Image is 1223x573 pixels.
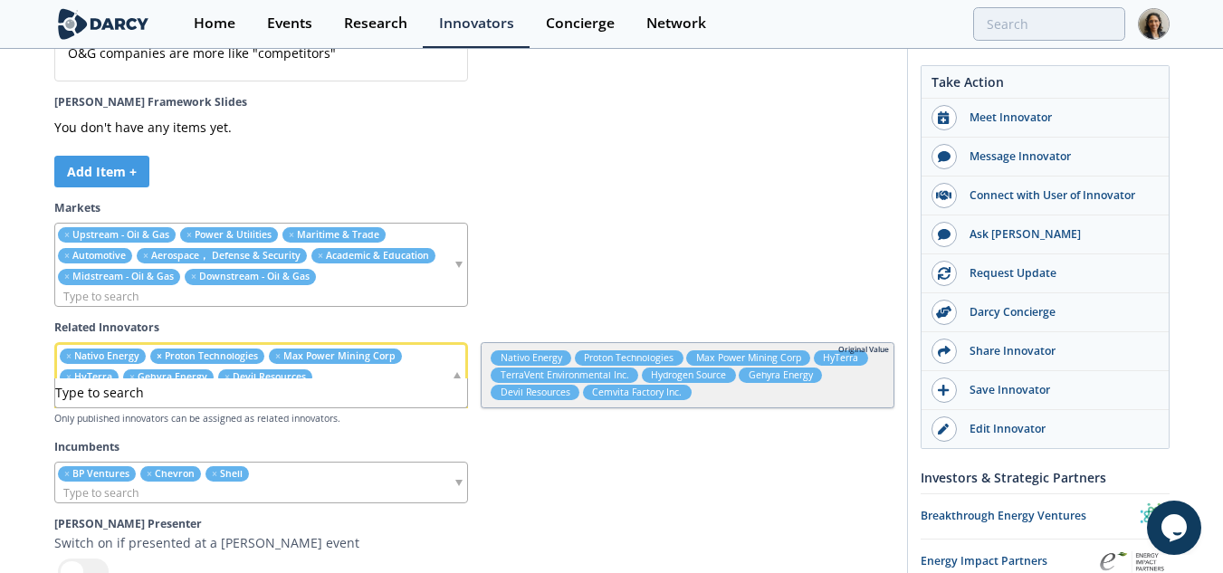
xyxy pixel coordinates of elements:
[686,350,810,366] span: Max Power Mining Corp
[491,350,571,366] span: Nativo Energy
[225,370,230,383] span: remove element
[642,368,736,383] span: Hydrogen Source
[267,16,312,31] div: Events
[922,410,1169,448] a: Edit Innovator
[921,501,1170,532] a: Breakthrough Energy Ventures Breakthrough Energy Ventures
[957,304,1160,320] div: Darcy Concierge
[212,467,217,480] span: remove element
[129,370,135,383] span: remove element
[157,349,162,362] span: remove element
[957,265,1160,282] div: Request Update
[275,349,281,362] span: remove element
[194,16,235,31] div: Home
[957,226,1160,243] div: Ask [PERSON_NAME]
[72,228,169,241] span: Upstream - Oil & Gas
[646,16,706,31] div: Network
[147,467,152,480] span: remove element
[814,350,868,366] span: HyTerra
[318,249,323,262] span: remove element
[1138,501,1170,532] img: Breakthrough Energy Ventures
[344,16,407,31] div: Research
[297,228,379,241] span: Maritime & Trade
[66,349,72,362] span: remove element
[64,228,70,241] span: remove element
[220,467,243,480] span: Shell
[54,439,894,455] label: Incumbents
[64,467,70,480] span: remove element
[583,385,692,400] span: Cemvita Factory Inc.
[957,187,1160,204] div: Connect with User of Innovator
[54,533,460,552] p: Switch on if presented at a [PERSON_NAME] event
[55,287,453,306] input: Type to search
[439,16,514,31] div: Innovators
[326,249,429,262] span: Academic & Education
[55,378,467,407] li: Type to search
[921,553,1094,569] div: Energy Impact Partners
[546,16,615,31] div: Concierge
[838,344,889,356] div: Original Value
[74,349,139,362] span: Nativo Energy
[55,483,388,502] input: Type to search
[54,516,460,532] label: [PERSON_NAME] Presenter
[54,320,894,336] label: Related Innovators
[66,370,72,383] span: remove element
[72,467,129,480] span: BP Ventures
[54,94,460,110] label: [PERSON_NAME] Framework Slides
[957,148,1160,165] div: Message Innovator
[54,156,149,187] button: Add Item +
[289,228,294,241] span: remove element
[957,382,1160,398] div: Save Innovator
[973,7,1125,41] input: Advanced Search
[143,249,148,262] span: remove element
[491,385,579,400] span: Devil Resources
[957,110,1160,126] div: Meet Innovator
[283,349,396,362] span: Max Power Mining Corp
[922,72,1169,99] div: Take Action
[72,249,126,262] span: Automotive
[957,343,1160,359] div: Share Innovator
[54,200,894,216] label: Markets
[957,421,1160,437] div: Edit Innovator
[64,249,70,262] span: remove element
[921,508,1138,524] div: Breakthrough Energy Ventures
[195,228,272,241] span: Power & Utilities
[74,370,112,383] span: HyTerra
[199,270,310,282] span: Downstream - Oil & Gas
[151,249,301,262] span: Aerospace， Defense & Security
[186,228,192,241] span: remove element
[922,371,1169,410] button: Save Innovator
[165,349,258,362] span: Proton Technologies
[54,8,153,40] img: logo-wide.svg
[491,368,638,383] span: TerraVent Environmental Inc.
[575,350,683,366] span: Proton Technologies
[1138,8,1170,40] img: Profile
[191,270,196,282] span: remove element
[54,412,894,426] p: Only published innovators can be assigned as related innovators.
[54,223,468,307] div: remove element Upstream - Oil & Gas remove element Power & Utilities remove element Maritime & Tr...
[54,118,460,137] p: You don't have any items yet.
[54,342,468,408] div: remove element Nativo Energy remove element Proton Technologies remove element Max Power Mining C...
[1147,501,1205,555] iframe: chat widget
[72,270,174,282] span: Midstream - Oil & Gas
[138,370,207,383] span: Gehyra Energy
[739,368,822,383] span: Gehyra Energy
[921,462,1170,493] div: Investors & Strategic Partners
[155,467,195,480] span: Chevron
[233,370,306,383] span: Devil Resources
[54,462,468,503] div: remove element BP Ventures remove element Chevron remove element Shell
[64,270,70,282] span: remove element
